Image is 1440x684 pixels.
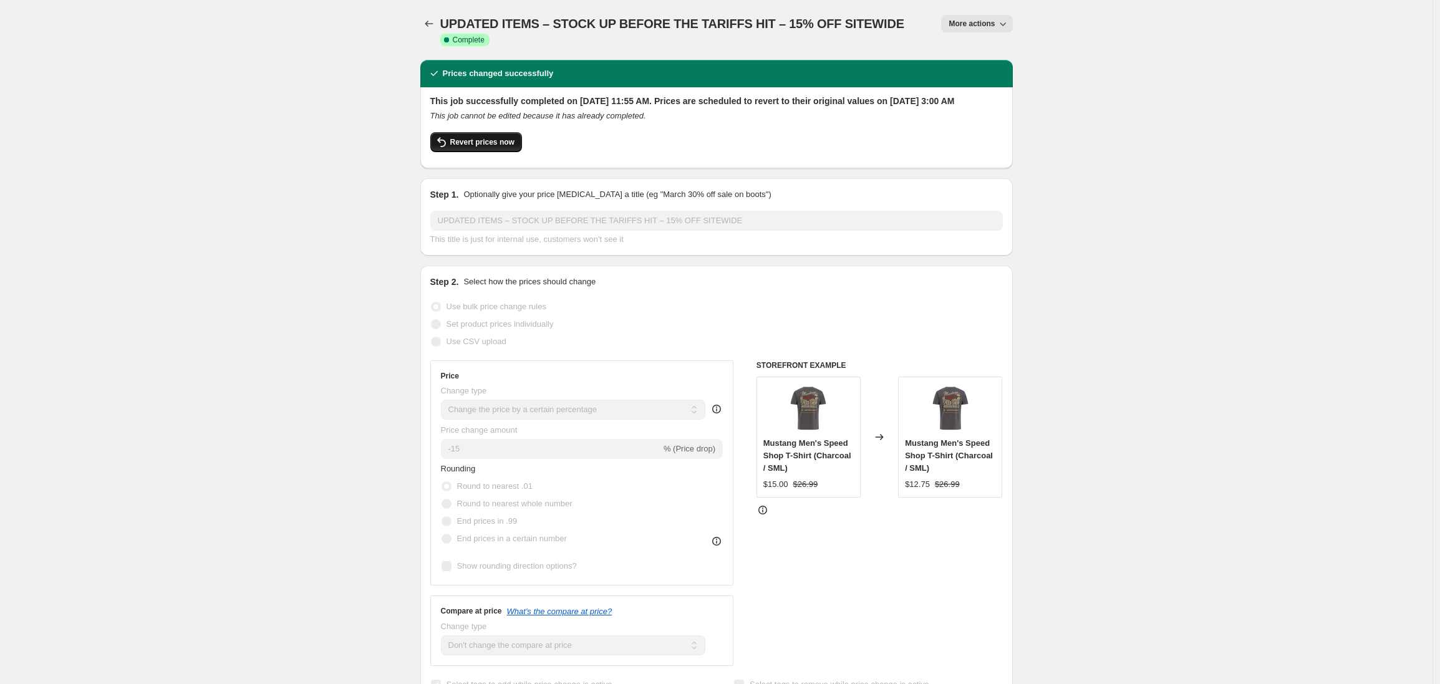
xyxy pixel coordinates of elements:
[507,607,612,616] button: What's the compare at price?
[450,137,515,147] span: Revert prices now
[430,132,522,152] button: Revert prices now
[941,15,1012,32] button: More actions
[457,499,573,508] span: Round to nearest whole number
[420,15,438,32] button: Price change jobs
[457,516,518,526] span: End prices in .99
[793,478,818,491] strike: $26.99
[457,534,567,543] span: End prices in a certain number
[457,481,533,491] span: Round to nearest .01
[441,622,487,631] span: Change type
[457,561,577,571] span: Show rounding direction options?
[453,35,485,45] span: Complete
[430,95,1003,107] h2: This job successfully completed on [DATE] 11:55 AM. Prices are scheduled to revert to their origi...
[443,67,554,80] h2: Prices changed successfully
[710,403,723,415] div: help
[783,383,833,433] img: FD207579-CRHT_BACK_80x.png
[905,478,930,491] div: $12.75
[925,383,975,433] img: FD207579-CRHT_BACK_80x.png
[463,276,596,288] p: Select how the prices should change
[463,188,771,201] p: Optionally give your price [MEDICAL_DATA] a title (eg "March 30% off sale on boots")
[430,276,459,288] h2: Step 2.
[756,360,1003,370] h6: STOREFRONT EXAMPLE
[447,302,546,311] span: Use bulk price change rules
[430,111,646,120] i: This job cannot be edited because it has already completed.
[441,386,487,395] span: Change type
[763,438,851,473] span: Mustang Men's Speed Shop T-Shirt (Charcoal / SML)
[441,439,661,459] input: -15
[949,19,995,29] span: More actions
[763,478,788,491] div: $15.00
[430,188,459,201] h2: Step 1.
[905,438,993,473] span: Mustang Men's Speed Shop T-Shirt (Charcoal / SML)
[441,464,476,473] span: Rounding
[441,371,459,381] h3: Price
[664,444,715,453] span: % (Price drop)
[430,211,1003,231] input: 30% off holiday sale
[447,337,506,346] span: Use CSV upload
[441,606,502,616] h3: Compare at price
[447,319,554,329] span: Set product prices individually
[440,17,904,31] span: UPDATED ITEMS – STOCK UP BEFORE THE TARIFFS HIT – 15% OFF SITEWIDE
[430,234,624,244] span: This title is just for internal use, customers won't see it
[935,478,960,491] strike: $26.99
[441,425,518,435] span: Price change amount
